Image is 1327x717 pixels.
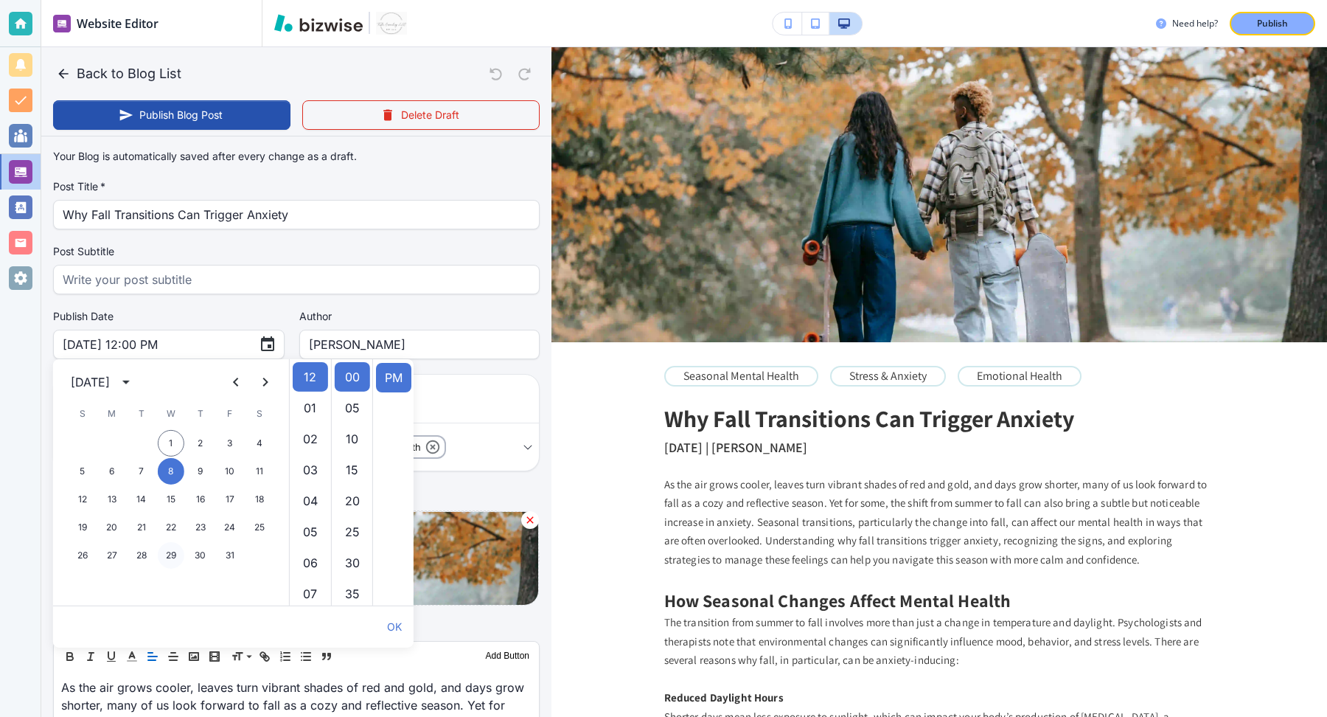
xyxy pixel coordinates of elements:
[335,362,370,392] li: 0 minutes
[53,15,71,32] img: editor icon
[381,612,408,642] button: OK
[69,458,96,485] button: 5
[217,514,243,541] button: 24
[335,548,370,578] li: 30 minutes
[53,148,357,164] p: Your Blog is automatically saved after every change as a draft.
[99,399,125,429] span: Monday
[664,404,1074,432] h2: Why Fall Transitions Can Trigger Anxiety
[128,399,155,429] span: Tuesday
[290,359,331,606] ul: Select hours
[299,309,540,324] label: Author
[376,363,411,392] li: PM
[158,486,184,513] button: 15
[335,579,370,609] li: 35 minutes
[53,59,187,89] button: Back to Blog List
[158,458,184,485] button: 8
[664,475,1215,569] p: As the air grows cooler, leaves turn vibrant shades of red and gold, and days grow shorter, many ...
[217,458,243,485] button: 10
[187,486,214,513] button: 16
[53,179,540,194] label: Post Title
[293,424,328,454] li: 2 hours
[246,430,273,457] button: 4
[99,486,125,513] button: 13
[293,548,328,578] li: 6 hours
[246,486,273,513] button: 18
[53,100,290,130] button: Publish Blog Post
[482,648,533,665] button: Add Button
[187,458,214,485] button: 9
[251,367,280,397] button: Next month
[63,330,247,358] input: MM DD, YYYY
[293,362,328,392] li: 12 hours
[187,399,214,429] span: Thursday
[664,438,807,457] h3: [DATE] | [PERSON_NAME]
[187,542,214,569] button: 30
[664,690,784,704] strong: Reduced Daylight Hours
[335,455,370,485] li: 15 minutes
[302,100,540,130] button: Delete Draft
[217,486,243,513] button: 17
[664,613,1215,670] p: The transition from summer to fall involves more than just a change in temperature and daylight. ...
[253,330,282,359] button: Choose date, selected date is Oct 8, 2025
[217,542,243,569] button: 31
[128,514,155,541] button: 21
[128,542,155,569] button: 28
[331,359,372,606] ul: Select minutes
[69,486,96,513] button: 12
[1230,12,1315,35] button: Publish
[246,514,273,541] button: 25
[63,201,530,229] input: Write your post title
[293,455,328,485] li: 3 hours
[335,424,370,454] li: 10 minutes
[69,514,96,541] button: 19
[551,47,1327,342] img: Why Fall Transitions Can Trigger Anxiety
[664,589,1011,612] span: How Seasonal Changes Affect Mental Health
[128,486,155,513] button: 14
[274,14,363,32] img: Bizwise Logo
[71,373,110,391] div: [DATE]
[99,542,125,569] button: 27
[99,458,125,485] button: 6
[63,266,530,294] input: Write your post subtitle
[77,15,159,32] h2: Website Editor
[246,458,273,485] button: 11
[128,458,155,485] button: 7
[246,399,273,429] span: Saturday
[158,542,184,569] button: 29
[335,517,370,547] li: 25 minutes
[335,486,370,516] li: 20 minutes
[158,430,184,457] button: 1
[293,393,328,423] li: 1 hours
[217,399,243,429] span: Friday
[187,430,214,457] button: 2
[1172,17,1218,30] h3: Need help?
[293,486,328,516] li: 4 hours
[158,514,184,541] button: 22
[293,579,328,609] li: 7 hours
[309,330,530,358] input: Enter author name
[293,517,328,547] li: 5 hours
[372,359,414,606] ul: Select meridiem
[69,399,96,429] span: Sunday
[187,514,214,541] button: 23
[99,514,125,541] button: 20
[158,399,184,429] span: Wednesday
[335,393,370,423] li: 5 minutes
[376,12,407,35] img: Your Logo
[221,367,251,397] button: Previous month
[1257,17,1288,30] p: Publish
[217,430,243,457] button: 3
[69,542,96,569] button: 26
[114,370,138,394] button: calendar view is open, switch to year view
